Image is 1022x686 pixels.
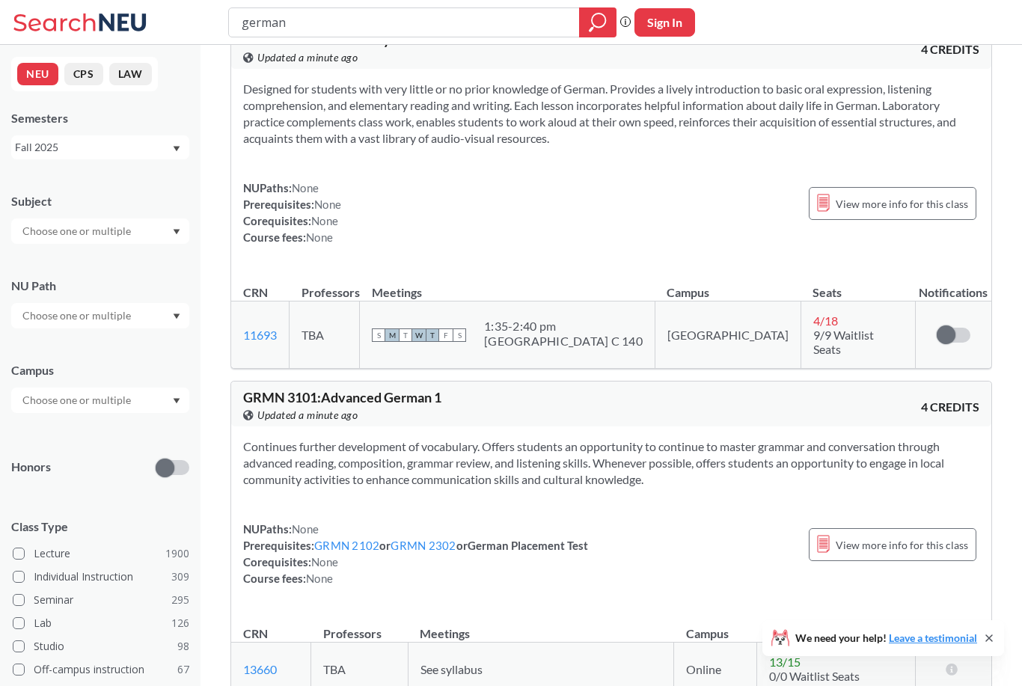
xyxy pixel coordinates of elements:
[292,522,319,536] span: None
[813,313,838,328] span: 4 / 18
[15,139,171,156] div: Fall 2025
[311,214,338,227] span: None
[589,12,607,33] svg: magnifying glass
[311,555,338,569] span: None
[173,313,180,319] svg: Dropdown arrow
[921,399,979,415] span: 4 CREDITS
[655,269,801,301] th: Campus
[17,63,58,85] button: NEU
[292,181,319,195] span: None
[915,610,991,643] th: Notifications
[243,662,277,676] a: 13660
[13,590,189,610] label: Seminar
[314,197,341,211] span: None
[15,307,141,325] input: Choose one or multiple
[64,63,103,85] button: CPS
[15,222,141,240] input: Choose one or multiple
[11,518,189,535] span: Class Type
[306,572,333,585] span: None
[240,10,569,35] input: Class, professor, course number, "phrase"
[11,388,189,413] div: Dropdown arrow
[11,110,189,126] div: Semesters
[921,41,979,58] span: 4 CREDITS
[915,269,991,301] th: Notifications
[813,328,874,356] span: 9/9 Waitlist Seats
[439,328,453,342] span: F
[484,334,643,349] div: [GEOGRAPHIC_DATA] C 140
[11,303,189,328] div: Dropdown arrow
[11,218,189,244] div: Dropdown arrow
[173,398,180,404] svg: Dropdown arrow
[171,592,189,608] span: 295
[426,328,439,342] span: T
[290,269,360,301] th: Professors
[109,63,152,85] button: LAW
[13,613,189,633] label: Lab
[11,193,189,209] div: Subject
[314,539,379,552] a: GRMN 2102
[769,655,801,669] span: 13 / 15
[13,544,189,563] label: Lecture
[11,362,189,379] div: Campus
[420,662,483,676] span: See syllabus
[243,625,268,642] div: CRN
[769,669,860,683] span: 0/0 Waitlist Seats
[756,610,915,643] th: Seats
[634,8,695,37] button: Sign In
[579,7,616,37] div: magnifying glass
[11,459,51,476] p: Honors
[243,180,341,245] div: NUPaths: Prerequisites: Corequisites: Course fees:
[801,269,915,301] th: Seats
[391,539,456,552] a: GRMN 2302
[243,389,441,405] span: GRMN 3101 : Advanced German 1
[177,661,189,678] span: 67
[243,328,277,342] a: 11693
[13,660,189,679] label: Off-campus instruction
[173,229,180,235] svg: Dropdown arrow
[13,567,189,587] label: Individual Instruction
[171,615,189,631] span: 126
[243,521,588,587] div: NUPaths: Prerequisites: or or German Placement Test Corequisites: Course fees:
[889,631,977,644] a: Leave a testimonial
[360,269,655,301] th: Meetings
[836,195,968,213] span: View more info for this class
[306,230,333,244] span: None
[257,407,358,423] span: Updated a minute ago
[795,633,977,643] span: We need your help!
[674,610,756,643] th: Campus
[453,328,466,342] span: S
[484,319,643,334] div: 1:35 - 2:40 pm
[836,536,968,554] span: View more info for this class
[15,391,141,409] input: Choose one or multiple
[177,638,189,655] span: 98
[399,328,412,342] span: T
[173,146,180,152] svg: Dropdown arrow
[13,637,189,656] label: Studio
[11,135,189,159] div: Fall 2025Dropdown arrow
[165,545,189,562] span: 1900
[243,438,979,488] section: Continues further development of vocabulary. Offers students an opportunity to continue to master...
[243,81,979,147] section: Designed for students with very little or no prior knowledge of German. Provides a lively introdu...
[412,328,426,342] span: W
[311,610,409,643] th: Professors
[372,328,385,342] span: S
[408,610,674,643] th: Meetings
[290,301,360,369] td: TBA
[257,49,358,66] span: Updated a minute ago
[655,301,801,369] td: [GEOGRAPHIC_DATA]
[171,569,189,585] span: 309
[243,284,268,301] div: CRN
[385,328,399,342] span: M
[11,278,189,294] div: NU Path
